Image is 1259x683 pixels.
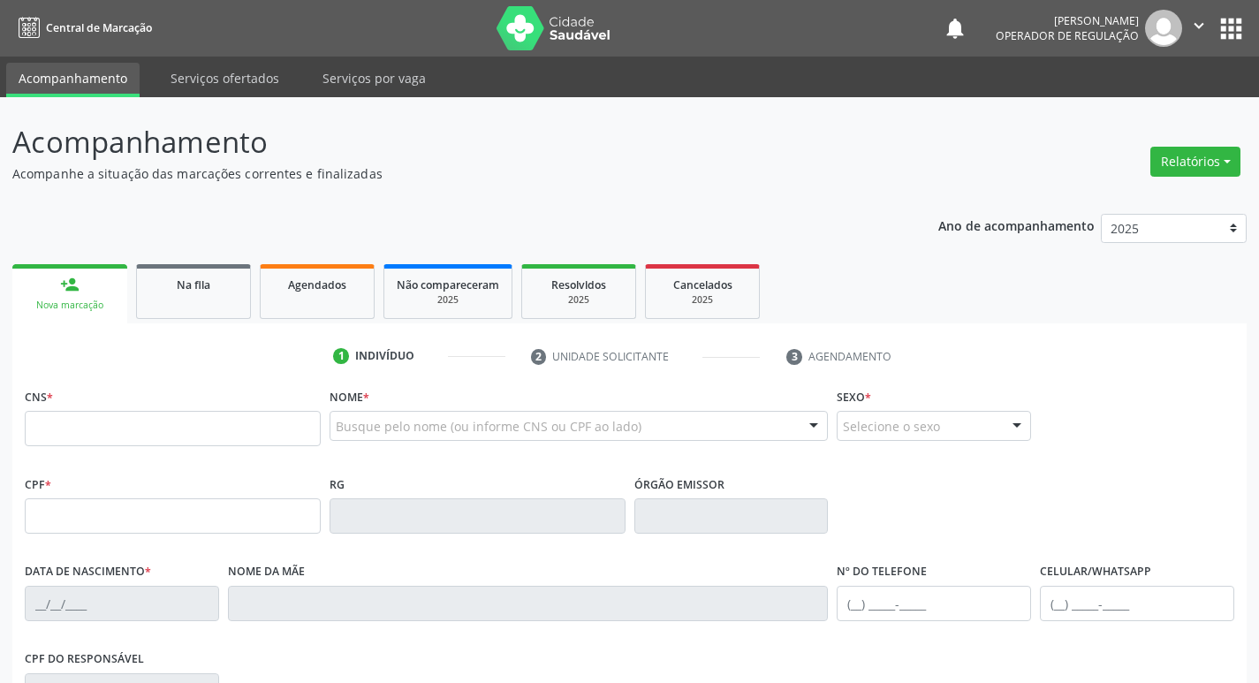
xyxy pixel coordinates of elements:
button: notifications [943,16,967,41]
button:  [1182,10,1216,47]
label: Sexo [837,383,871,411]
label: Nome [330,383,369,411]
div: 2025 [397,293,499,307]
label: CNS [25,383,53,411]
label: CPF [25,471,51,498]
div: 2025 [535,293,623,307]
p: Acompanhe a situação das marcações correntes e finalizadas [12,164,876,183]
p: Acompanhamento [12,120,876,164]
a: Serviços por vaga [310,63,438,94]
span: Central de Marcação [46,20,152,35]
div: 1 [333,348,349,364]
input: __/__/____ [25,586,219,621]
label: Data de nascimento [25,558,151,586]
label: Nome da mãe [228,558,305,586]
button: Relatórios [1150,147,1240,177]
input: (__) _____-_____ [837,586,1031,621]
span: Busque pelo nome (ou informe CNS ou CPF ao lado) [336,417,641,436]
img: img [1145,10,1182,47]
div: [PERSON_NAME] [996,13,1139,28]
label: Órgão emissor [634,471,724,498]
span: Na fila [177,277,210,292]
input: (__) _____-_____ [1040,586,1234,621]
span: Selecione o sexo [843,417,940,436]
span: Não compareceram [397,277,499,292]
div: Indivíduo [355,348,414,364]
a: Central de Marcação [12,13,152,42]
label: CPF do responsável [25,646,144,673]
p: Ano de acompanhamento [938,214,1095,236]
button: apps [1216,13,1247,44]
span: Agendados [288,277,346,292]
span: Resolvidos [551,277,606,292]
a: Acompanhamento [6,63,140,97]
label: Celular/WhatsApp [1040,558,1151,586]
div: 2025 [658,293,747,307]
span: Operador de regulação [996,28,1139,43]
a: Serviços ofertados [158,63,292,94]
div: person_add [60,275,80,294]
div: Nova marcação [25,299,115,312]
label: Nº do Telefone [837,558,927,586]
i:  [1189,16,1209,35]
label: RG [330,471,345,498]
span: Cancelados [673,277,732,292]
